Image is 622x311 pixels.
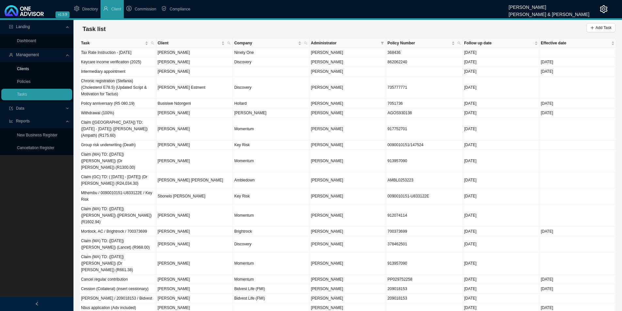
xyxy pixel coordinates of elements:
[311,213,343,218] span: [PERSON_NAME]
[126,6,132,11] span: dollar
[303,39,309,48] span: search
[386,99,463,108] td: 7051736
[233,118,310,140] td: Momentum
[80,284,156,294] td: Cession (Collateral) (insert cessionary)
[590,26,594,30] span: plus
[311,127,343,131] span: [PERSON_NAME]
[586,23,615,32] button: Add Task
[463,172,540,188] td: [DATE]
[158,40,220,46] span: Client
[463,150,540,172] td: [DATE]
[5,5,44,16] img: 2df55531c6924b55f21c4cf5d4484680-logo-light.svg
[56,11,70,18] span: v1.9.9
[463,57,540,67] td: [DATE]
[17,146,54,150] a: Cancellation Register
[463,236,540,252] td: [DATE]
[456,39,462,48] span: search
[463,188,540,204] td: [DATE]
[463,99,540,108] td: [DATE]
[80,275,156,284] td: Cancel regular contribution
[156,284,233,294] td: [PERSON_NAME]
[80,236,156,252] td: Claim (MA) TD: ([DATE]) ([PERSON_NAME]) (Lancet) (R968.00)
[311,40,378,46] span: Administrator
[463,118,540,140] td: [DATE]
[233,252,310,275] td: Momentum
[156,118,233,140] td: [PERSON_NAME]
[311,277,343,282] span: [PERSON_NAME]
[596,24,612,31] span: Add Task
[156,48,233,57] td: [PERSON_NAME]
[234,40,297,46] span: Company
[233,284,310,294] td: Bidvest Life (FMI)
[156,140,233,150] td: [PERSON_NAME]
[103,6,108,11] span: user
[233,227,310,236] td: Brightrock
[82,7,98,11] span: Directory
[226,39,232,48] span: search
[311,229,343,234] span: [PERSON_NAME]
[311,60,343,64] span: [PERSON_NAME]
[311,305,343,310] span: [PERSON_NAME]
[16,53,39,57] span: Management
[311,69,343,74] span: [PERSON_NAME]
[463,204,540,227] td: [DATE]
[161,6,167,11] span: safety
[386,236,463,252] td: 378462501
[233,76,310,99] td: Discovery
[111,7,121,11] span: Client
[156,172,233,188] td: [PERSON_NAME] [PERSON_NAME]
[233,294,310,303] td: Bidvest Life (FMI)
[80,76,156,99] td: Chronic registration (Stefania) (Cholesterol E78.5) (Updated Script & Motivation for Tactus)
[311,85,343,90] span: [PERSON_NAME]
[386,252,463,275] td: 913957090
[233,108,310,118] td: [PERSON_NAME]
[156,57,233,67] td: [PERSON_NAME]
[463,284,540,294] td: [DATE]
[386,48,463,57] td: 368436
[311,178,343,182] span: [PERSON_NAME]
[509,9,589,16] div: [PERSON_NAME] & [PERSON_NAME]
[233,140,310,150] td: Key Risk
[509,2,589,9] div: [PERSON_NAME]
[156,204,233,227] td: [PERSON_NAME]
[80,188,156,204] td: Mthembu / 0090010151-U833122E / Key Risk
[379,39,385,48] span: filter
[539,57,616,67] td: [DATE]
[17,92,27,97] a: Tasks
[233,172,310,188] td: Ambledown
[233,204,310,227] td: Momentum
[311,101,343,106] span: [PERSON_NAME]
[80,108,156,118] td: Withdrawal (100%)
[386,188,463,204] td: 0090010151-U833122E
[541,40,610,46] span: Effective date
[304,41,307,45] span: search
[463,108,540,118] td: [DATE]
[156,99,233,108] td: Busisiwe Ndongeni
[81,40,144,46] span: Task
[80,204,156,227] td: Claim (MA) TD: ([DATE]) ([PERSON_NAME]) ([PERSON_NAME]) (R1602.94)
[600,5,608,13] span: setting
[386,150,463,172] td: 913957090
[464,40,534,46] span: Follow up date
[463,227,540,236] td: [DATE]
[386,140,463,150] td: 0090010151/147524
[16,24,30,29] span: Landing
[17,79,30,84] a: Policies
[156,188,233,204] td: Sbonelo [PERSON_NAME]
[539,39,616,48] th: Effective date
[233,39,310,48] th: Company
[386,204,463,227] td: 912074114
[386,275,463,284] td: PP029752258
[233,188,310,204] td: Key Risk
[156,294,233,303] td: [PERSON_NAME]
[311,143,343,147] span: [PERSON_NAME]
[80,227,156,236] td: Mortlock, AC / Brightrock / 700373699
[9,119,13,123] span: line-chart
[539,108,616,118] td: [DATE]
[463,48,540,57] td: [DATE]
[311,296,343,301] span: [PERSON_NAME]
[311,50,343,55] span: [PERSON_NAME]
[311,194,343,198] span: [PERSON_NAME]
[386,172,463,188] td: AMBL0253223
[150,39,155,48] span: search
